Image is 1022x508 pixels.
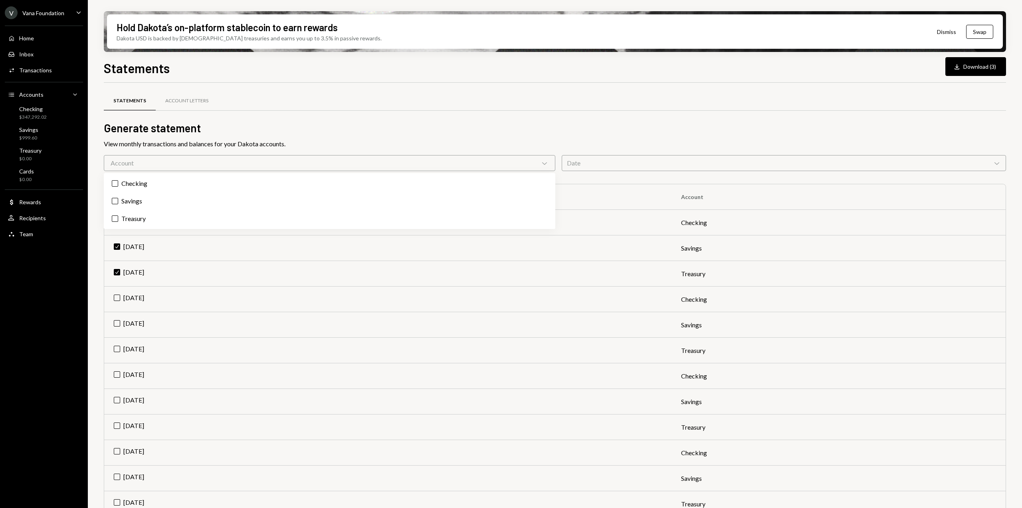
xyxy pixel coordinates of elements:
[671,466,1006,491] td: Savings
[19,126,38,133] div: Savings
[104,139,1006,149] div: View monthly transactions and balances for your Dakota accounts.
[671,184,1006,210] th: Account
[19,168,34,175] div: Cards
[107,176,552,191] label: Checking
[562,155,1006,171] div: Date
[104,120,1006,136] h2: Generate statement
[107,211,552,226] label: Treasury
[671,414,1006,440] td: Treasury
[5,63,83,77] a: Transactions
[671,389,1006,414] td: Savings
[19,67,52,74] div: Transactions
[113,98,146,104] div: Statements
[19,231,33,237] div: Team
[19,35,34,42] div: Home
[104,155,555,171] div: Account
[671,440,1006,466] td: Checking
[19,51,34,58] div: Inbox
[112,198,118,204] button: Savings
[19,155,42,162] div: $0.00
[5,31,83,45] a: Home
[671,363,1006,389] td: Checking
[5,6,18,19] div: V
[104,91,156,111] a: Statements
[19,91,44,98] div: Accounts
[5,165,83,185] a: Cards$0.00
[107,194,552,208] label: Savings
[671,210,1006,235] td: Checking
[112,180,118,187] button: Checking
[927,22,966,41] button: Dismiss
[112,215,118,222] button: Treasury
[671,261,1006,287] td: Treasury
[117,21,338,34] div: Hold Dakota’s on-platform stablecoin to earn rewards
[5,87,83,102] a: Accounts
[156,91,218,111] a: Account Letters
[19,199,41,205] div: Rewards
[5,47,83,61] a: Inbox
[5,103,83,122] a: Checking$347,292.02
[671,312,1006,338] td: Savings
[5,124,83,143] a: Savings$999.60
[22,10,64,16] div: Vana Foundation
[117,34,382,42] div: Dakota USD is backed by [DEMOGRAPHIC_DATA] treasuries and earns you up to 3.5% in passive rewards.
[19,114,47,121] div: $347,292.02
[19,215,46,221] div: Recipients
[671,235,1006,261] td: Savings
[104,60,170,76] h1: Statements
[671,287,1006,312] td: Checking
[19,147,42,154] div: Treasury
[5,211,83,225] a: Recipients
[19,106,47,112] div: Checking
[19,176,34,183] div: $0.00
[165,98,208,104] div: Account Letters
[945,57,1006,76] button: Download (3)
[5,145,83,164] a: Treasury$0.00
[5,227,83,241] a: Team
[671,338,1006,363] td: Treasury
[966,25,993,39] button: Swap
[19,135,38,141] div: $999.60
[5,195,83,209] a: Rewards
